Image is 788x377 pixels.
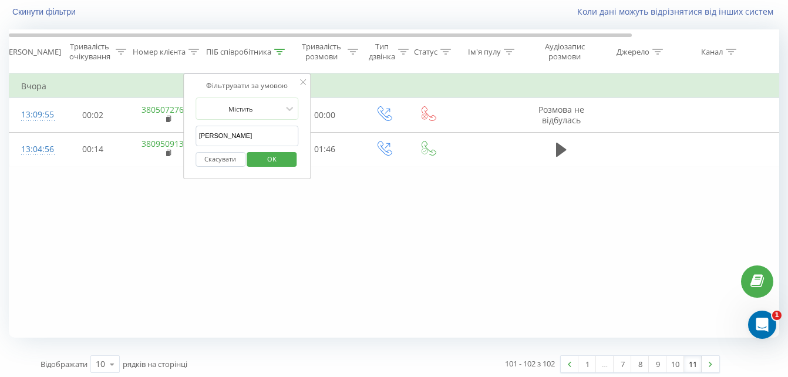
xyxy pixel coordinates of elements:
[196,152,245,167] button: Скасувати
[206,47,271,57] div: ПІБ співробітника
[56,132,130,166] td: 00:14
[772,311,782,320] span: 1
[196,80,299,92] div: Фільтрувати за умовою
[577,6,779,17] a: Коли дані можуть відрізнятися вiд інших систем
[701,47,723,57] div: Канал
[298,42,345,62] div: Тривалість розмови
[21,103,45,126] div: 13:09:55
[748,311,776,339] iframe: Intercom live chat
[56,98,130,132] td: 00:02
[255,150,288,168] span: OK
[288,132,362,166] td: 01:46
[617,47,649,57] div: Джерело
[66,42,113,62] div: Тривалість очікування
[369,42,395,62] div: Тип дзвінка
[505,358,555,369] div: 101 - 102 з 102
[196,126,299,146] input: Введіть значення
[41,359,87,369] span: Відображати
[288,98,362,132] td: 00:00
[538,104,584,126] span: Розмова не відбулась
[142,104,198,115] a: 380507276154
[123,359,187,369] span: рядків на сторінці
[578,356,596,372] a: 1
[536,42,593,62] div: Аудіозапис розмови
[468,47,501,57] div: Ім'я пулу
[684,356,702,372] a: 11
[247,152,297,167] button: OK
[96,358,105,370] div: 10
[414,47,437,57] div: Статус
[596,356,614,372] div: …
[631,356,649,372] a: 8
[614,356,631,372] a: 7
[2,47,61,57] div: [PERSON_NAME]
[142,138,198,149] a: 380950913277
[649,356,666,372] a: 9
[21,138,45,161] div: 13:04:56
[9,6,82,17] button: Скинути фільтри
[666,356,684,372] a: 10
[133,47,186,57] div: Номер клієнта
